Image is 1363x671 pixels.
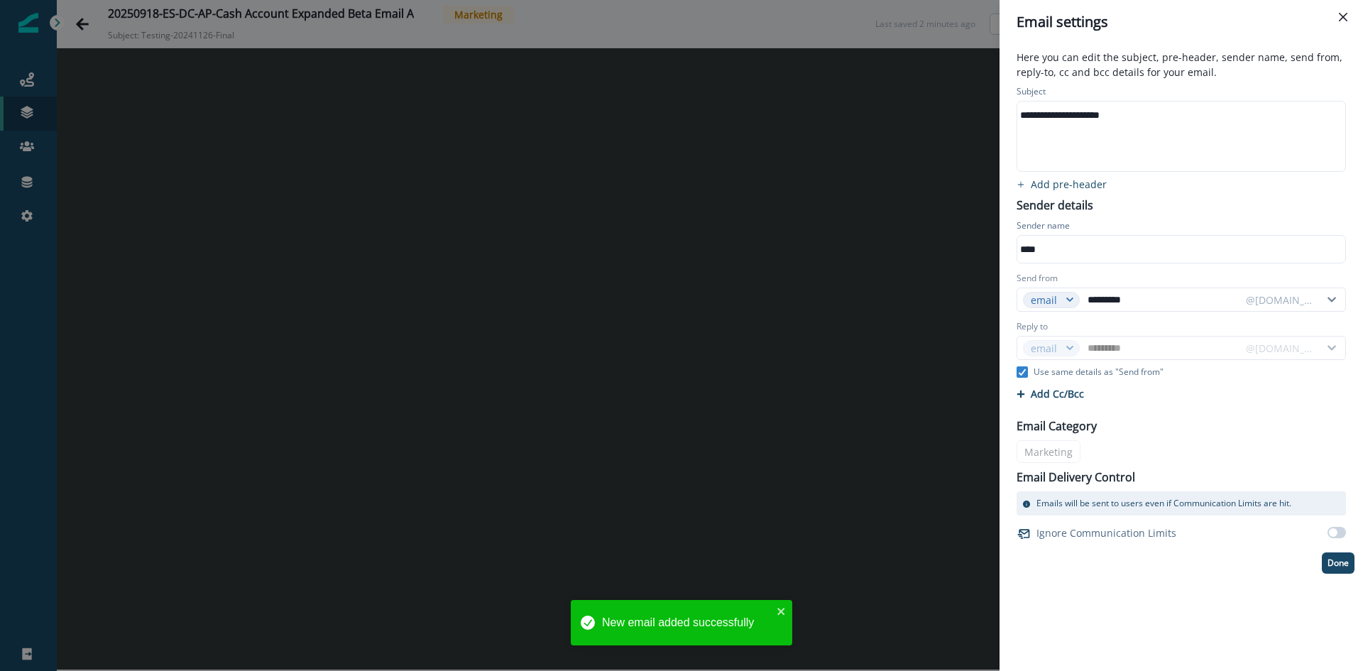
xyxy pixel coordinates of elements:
[1034,366,1164,378] p: Use same details as "Send from"
[1017,11,1346,33] div: Email settings
[1017,387,1084,400] button: Add Cc/Bcc
[1031,293,1059,307] div: email
[1017,469,1135,486] p: Email Delivery Control
[602,614,772,631] div: New email added successfully
[1017,272,1058,285] label: Send from
[1017,85,1046,101] p: Subject
[1017,418,1097,435] p: Email Category
[1246,293,1314,307] div: @[DOMAIN_NAME]
[1036,525,1176,540] p: Ignore Communication Limits
[1322,552,1354,574] button: Done
[1008,50,1354,82] p: Here you can edit the subject, pre-header, sender name, send from, reply-to, cc and bcc details f...
[1031,178,1107,191] p: Add pre-header
[1017,320,1048,333] label: Reply to
[1332,6,1354,28] button: Close
[1036,497,1291,510] p: Emails will be sent to users even if Communication Limits are hit.
[777,606,787,617] button: close
[1008,178,1115,191] button: add preheader
[1008,194,1102,214] p: Sender details
[1017,219,1070,235] p: Sender name
[1328,558,1349,568] p: Done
